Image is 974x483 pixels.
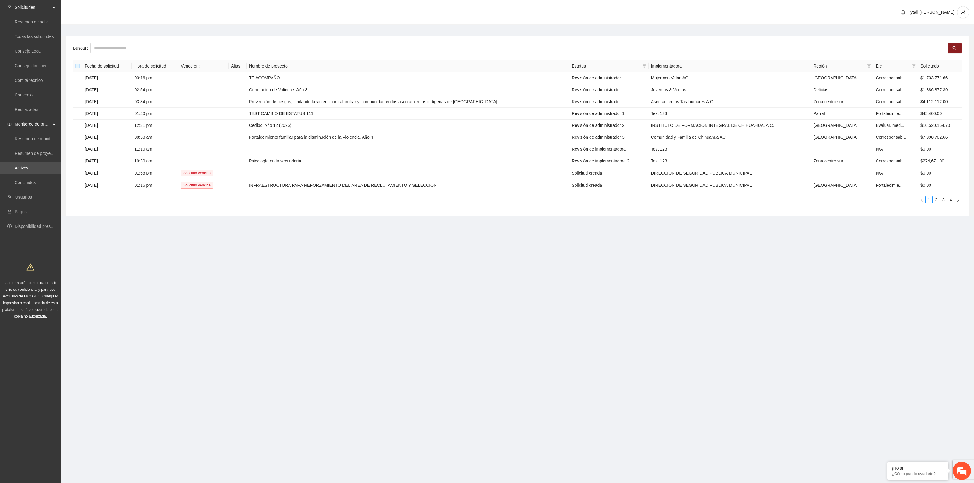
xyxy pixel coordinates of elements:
td: Solicitud creada [569,167,648,179]
td: $4,112,112.00 [918,96,962,108]
td: Test 123 [649,155,811,167]
td: DIRECCIÓN DE SEGURIDAD PUBLICA MUNICIPAL [649,167,811,179]
th: Alias [229,60,247,72]
td: $0.00 [918,167,962,179]
a: Pagos [15,209,27,214]
span: search [952,46,957,51]
a: 2 [933,196,940,203]
td: Fortalecimiento familiar para la disminución de la Violencia, Año 4 [247,131,569,143]
td: [DATE] [82,143,132,155]
a: 3 [940,196,947,203]
td: 01:16 pm [132,179,178,191]
span: Fortalecimie... [876,183,902,188]
td: Solicitud creada [569,179,648,191]
td: [DATE] [82,179,132,191]
td: Revisión de administrador [569,72,648,84]
span: Región [813,63,865,69]
td: $0.00 [918,179,962,191]
td: Test 123 [649,143,811,155]
label: Buscar [73,43,90,53]
button: bell [898,7,908,17]
td: [GEOGRAPHIC_DATA] [811,120,873,131]
td: 01:58 pm [132,167,178,179]
td: Revisión de administrador [569,96,648,108]
a: Resumen de monitoreo [15,136,59,141]
span: minus-square [75,64,80,68]
li: 3 [940,196,947,203]
td: [DATE] [82,96,132,108]
td: $7,998,702.66 [918,131,962,143]
th: Implementadora [649,60,811,72]
span: Monitoreo de proyectos [15,118,51,130]
span: eye [7,122,12,126]
td: Revisión de implementadora 2 [569,155,648,167]
th: Vence en: [178,60,229,72]
a: Usuarios [15,195,32,200]
th: Fecha de solicitud [82,60,132,72]
td: 10:30 am [132,155,178,167]
td: $0.00 [918,143,962,155]
th: Solicitado [918,60,962,72]
td: [GEOGRAPHIC_DATA] [811,179,873,191]
td: Cedipol Año 12 (2026) [247,120,569,131]
button: user [957,6,969,18]
button: search [948,43,962,53]
span: Estatus [572,63,640,69]
a: Todas las solicitudes [15,34,54,39]
td: Generacion de Valientes Año 3 [247,84,569,96]
a: Resumen de proyectos aprobados [15,151,80,156]
td: 11:10 am [132,143,178,155]
td: $1,386,877.39 [918,84,962,96]
td: Delicias [811,84,873,96]
td: Psicología en la secundaria [247,155,569,167]
td: Revisión de administrador 2 [569,120,648,131]
td: Revisión de implementadora [569,143,648,155]
span: Corresponsab... [876,158,906,163]
span: left [920,198,923,202]
li: 1 [925,196,933,203]
td: Revisión de administrador 1 [569,108,648,120]
div: ¡Hola! [892,466,944,471]
a: Comité técnico [15,78,43,83]
span: Solicitudes [15,1,51,13]
th: Nombre de proyecto [247,60,569,72]
td: [GEOGRAPHIC_DATA] [811,131,873,143]
td: $1,733,771.66 [918,72,962,84]
span: Fortalecimie... [876,111,902,116]
td: Juventus & Veritas [649,84,811,96]
th: Hora de solicitud [132,60,178,72]
span: user [957,9,969,15]
span: Corresponsab... [876,99,906,104]
li: Next Page [955,196,962,203]
td: [DATE] [82,167,132,179]
td: [DATE] [82,72,132,84]
span: yadi.[PERSON_NAME] [910,10,955,15]
span: filter [912,64,916,68]
a: Convenio [15,92,33,97]
td: Zona centro sur [811,155,873,167]
td: N/A [873,143,918,155]
td: 08:58 am [132,131,178,143]
a: Resumen de solicitudes por aprobar [15,19,83,24]
span: warning [26,263,34,271]
td: Test 123 [649,108,811,120]
span: filter [641,61,647,71]
td: 12:31 pm [132,120,178,131]
p: ¿Cómo puedo ayudarte? [892,471,944,476]
span: right [956,198,960,202]
span: Corresponsab... [876,75,906,80]
button: left [918,196,925,203]
td: $274,671.00 [918,155,962,167]
a: 4 [948,196,954,203]
td: DIRECCIÓN DE SEGURIDAD PUBLICA MUNICIPAL [649,179,811,191]
td: INSTITUTO DE FORMACION INTEGRAL DE CHIHUAHUA, A.C. [649,120,811,131]
td: Revisión de administrador [569,84,648,96]
td: $10,520,154.70 [918,120,962,131]
span: Solicitud vencida [181,182,213,189]
a: Disponibilidad presupuestal [15,224,67,229]
a: 1 [926,196,932,203]
td: [DATE] [82,84,132,96]
td: Zona centro sur [811,96,873,108]
li: 2 [933,196,940,203]
td: [DATE] [82,120,132,131]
